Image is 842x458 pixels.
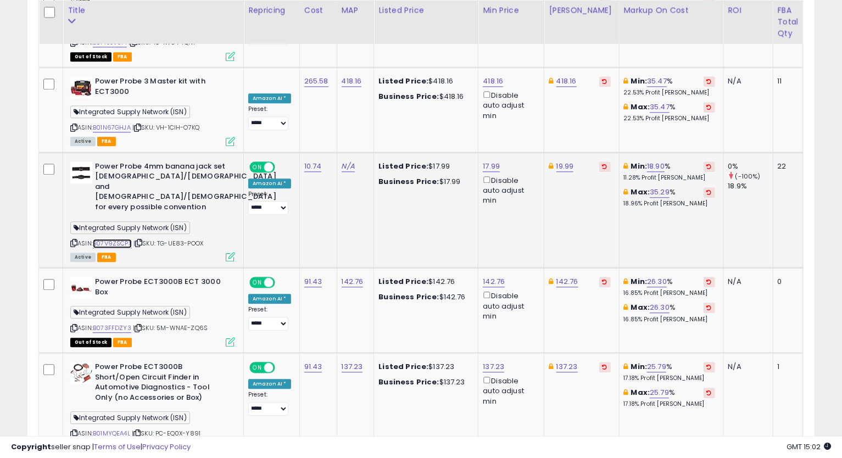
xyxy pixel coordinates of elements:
b: Business Price: [378,292,439,302]
div: % [624,76,715,97]
span: ON [250,162,264,171]
a: 137.23 [342,361,363,372]
span: All listings that are currently out of stock and unavailable for purchase on Amazon [70,52,111,62]
div: MAP [342,4,370,16]
div: Title [68,4,239,16]
div: 1 [778,362,795,372]
div: Cost [304,4,332,16]
span: 2025-10-13 15:02 GMT [787,442,831,452]
a: N/A [342,161,355,172]
span: ON [250,278,264,287]
div: % [624,277,715,297]
div: Markup on Cost [624,4,719,16]
div: $17.99 [378,177,470,187]
div: Repricing [248,4,295,16]
a: 18.90 [647,161,665,172]
p: 16.85% Profit [PERSON_NAME] [624,316,715,323]
div: FBA Total Qty [778,4,799,39]
a: 265.58 [304,76,328,87]
a: 91.43 [304,361,322,372]
span: Integrated Supply Network (ISN) [70,306,190,319]
a: 35.47 [650,102,670,113]
b: Min: [631,76,648,86]
a: 142.76 [342,276,364,287]
div: $137.23 [378,377,470,387]
b: Business Price: [378,377,439,387]
p: 18.96% Profit [PERSON_NAME] [624,200,715,208]
b: Min: [631,161,648,171]
div: ASIN: [70,161,235,260]
a: 26.30 [650,302,670,313]
div: Amazon AI * [248,178,291,188]
span: Integrated Supply Network (ISN) [70,411,190,424]
small: (-100%) [735,172,761,181]
b: Listed Price: [378,276,428,287]
div: % [624,388,715,408]
span: Integrated Supply Network (ISN) [70,105,190,118]
div: [PERSON_NAME] [549,4,614,16]
p: 22.53% Profit [PERSON_NAME] [624,115,715,122]
p: 22.53% Profit [PERSON_NAME] [624,89,715,97]
span: OFF [274,363,291,372]
b: Listed Price: [378,76,428,86]
span: All listings that are currently out of stock and unavailable for purchase on Amazon [70,338,111,347]
a: 137.23 [483,361,504,372]
b: Listed Price: [378,161,428,171]
a: B073FFDZY3 [93,323,131,333]
a: 35.47 [647,76,667,87]
div: Preset: [248,391,291,416]
div: ASIN: [70,76,235,145]
p: 17.18% Profit [PERSON_NAME] [624,400,715,408]
div: Amazon AI * [248,379,291,389]
a: 418.16 [342,76,362,87]
div: % [624,161,715,182]
a: 26.30 [647,276,667,287]
span: OFF [274,162,291,171]
a: 91.43 [304,276,322,287]
span: ON [250,363,264,372]
div: 11 [778,76,795,86]
div: Disable auto adjust min [483,289,536,321]
div: seller snap | | [11,442,191,453]
p: 17.18% Profit [PERSON_NAME] [624,375,715,382]
div: % [624,362,715,382]
div: Disable auto adjust min [483,89,536,121]
img: 510KWMeGTVL._SL40_.jpg [70,362,92,384]
b: Business Price: [378,91,439,102]
div: 18.9% [728,181,773,191]
div: % [624,102,715,122]
div: % [624,303,715,323]
b: Power Probe 3 Master kit with ECT3000 [95,76,228,99]
b: Min: [631,276,648,287]
b: Max: [631,387,650,398]
div: ASIN: [70,277,235,345]
a: 137.23 [556,361,578,372]
span: All listings currently available for purchase on Amazon [70,253,96,262]
div: Amazon AI * [248,93,291,103]
div: 22 [778,161,795,171]
div: 0% [728,161,773,171]
strong: Copyright [11,442,51,452]
b: Business Price: [378,176,439,187]
b: Max: [631,302,650,312]
div: Min Price [483,4,539,16]
a: Privacy Policy [142,442,191,452]
div: ASIN: [70,362,235,451]
div: ROI [728,4,768,16]
div: N/A [728,362,765,372]
a: B01N67GHJA [93,123,131,132]
span: FBA [97,253,116,262]
span: FBA [97,137,116,146]
div: $17.99 [378,161,470,171]
img: 31YvO7Mm3wL._SL40_.jpg [70,277,92,299]
a: B07V9ZSCPX [93,239,132,248]
div: Preset: [248,306,291,331]
div: Listed Price [378,4,473,16]
a: Terms of Use [94,442,141,452]
div: Disable auto adjust min [483,174,536,206]
a: 142.76 [483,276,505,287]
span: | SKU: VH-1CIH-O7KQ [132,123,199,132]
a: 418.16 [483,76,503,87]
a: 25.79 [650,387,669,398]
div: N/A [728,76,765,86]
